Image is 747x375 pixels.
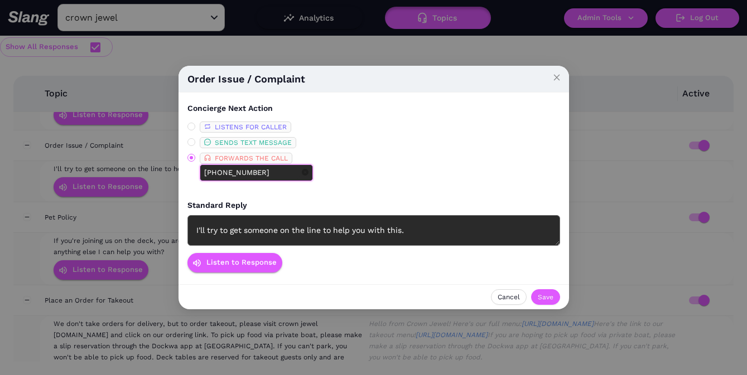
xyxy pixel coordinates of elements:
[538,291,553,303] span: Save
[531,289,560,305] button: Save
[204,154,211,161] span: customer-service
[204,139,211,145] span: message
[491,289,527,305] button: Cancel
[544,66,569,90] button: Close
[187,215,560,246] div: I'll try to get someone on the line to help you with this.
[215,154,288,162] span: FORWARDS THE CALL
[215,139,292,147] span: SENDS TEXT MESSAGE
[302,167,309,178] span: close-circle
[553,74,561,81] span: close
[187,72,560,86] h4: Order Issue / Complaint
[204,123,211,130] span: retweet
[187,199,560,211] h5: Standard Reply
[204,167,300,179] input: customer-serviceFORWARDS THE CALLclose-circle
[215,123,287,131] span: LISTENS FOR CALLER
[187,253,282,272] button: Listen to Response
[498,291,520,303] span: Cancel
[302,169,309,176] span: close-circle
[187,103,273,114] h5: Concierge Next Action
